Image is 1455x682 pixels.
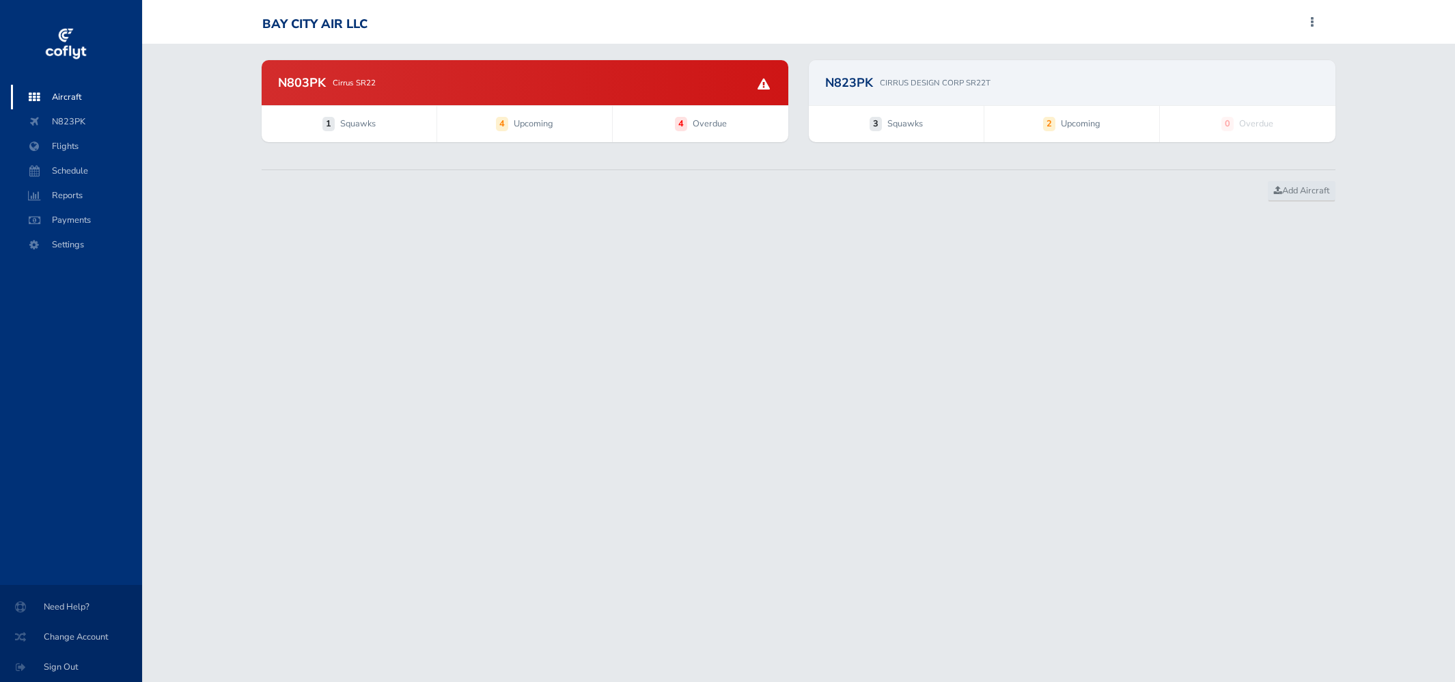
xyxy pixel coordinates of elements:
span: Need Help? [16,595,126,619]
p: Cirrus SR22 [333,77,376,89]
h2: N823PK [825,77,873,89]
span: Change Account [16,625,126,649]
strong: 4 [496,117,508,131]
a: Add Aircraft [1268,181,1335,202]
span: Sign Out [16,655,126,679]
span: Aircraft [25,85,128,109]
span: Overdue [1239,117,1273,131]
strong: 3 [870,117,882,131]
span: Upcoming [1061,117,1100,131]
p: CIRRUS DESIGN CORP SR22T [880,77,990,89]
strong: 0 [1221,117,1234,131]
strong: 4 [675,117,687,131]
span: Upcoming [514,117,553,131]
div: BAY CITY AIR LLC [262,17,368,32]
strong: 2 [1043,117,1055,131]
span: Reports [25,183,128,208]
span: Add Aircraft [1274,185,1329,197]
span: Settings [25,232,128,257]
span: Squawks [340,117,376,131]
span: Overdue [693,117,727,131]
span: Squawks [887,117,923,131]
span: Flights [25,134,128,159]
span: Payments [25,208,128,232]
a: N823PK CIRRUS DESIGN CORP SR22T 3 Squawks 2 Upcoming 0 Overdue [809,60,1335,142]
span: N823PK [25,109,128,134]
span: Schedule [25,159,128,183]
a: N803PK Cirrus SR22 1 Squawks 4 Upcoming 4 Overdue [262,60,788,142]
strong: 1 [322,117,335,131]
h2: N803PK [278,77,326,89]
img: coflyt logo [43,24,88,65]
